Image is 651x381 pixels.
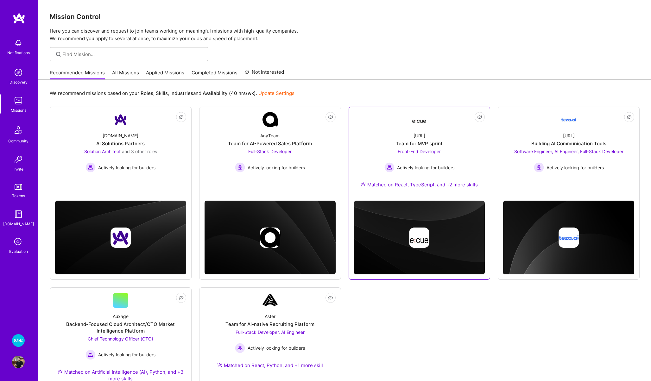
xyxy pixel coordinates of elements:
img: Actively looking for builders [85,350,96,360]
b: Industries [170,90,193,96]
a: Company LogoAnyTeamTeam for AI-Powered Sales PlatformFull-Stack Developer Actively looking for bu... [205,112,336,190]
img: teamwork [12,94,25,107]
img: guide book [12,208,25,221]
a: Company Logo[DOMAIN_NAME]AI Solutions PartnersSolution Architect and 3 other rolesActively lookin... [55,112,186,190]
img: Company logo [409,228,429,248]
input: Find Mission... [62,51,203,58]
div: [URL] [414,132,425,139]
img: Company Logo [412,114,427,125]
div: Invite [14,166,23,172]
i: icon EyeClosed [627,115,632,120]
div: Building AI Communication Tools [531,140,606,147]
img: Ateam Purple Icon [217,362,222,367]
span: Full-Stack Developer [248,149,292,154]
b: Roles [141,90,153,96]
span: Actively looking for builders [248,164,305,171]
div: Tokens [12,192,25,199]
span: Full-Stack Developer, AI Engineer [236,329,305,335]
p: We recommend missions based on your , , and . [50,90,294,97]
div: Community [8,138,28,144]
img: logo [13,13,25,24]
div: Missions [11,107,26,114]
img: Company logo [260,228,280,248]
b: Availability (40 hrs/wk) [203,90,256,96]
a: Company Logo[URL]Team for MVP sprintFront-End Developer Actively looking for buildersActively loo... [354,112,485,196]
a: Wolt - Fintech: Payments Expansion Team [10,334,26,347]
div: [DOMAIN_NAME] [103,132,138,139]
img: Actively looking for builders [384,162,395,172]
img: Company logo [559,228,579,248]
span: Front-End Developer [398,149,441,154]
a: Applied Missions [146,69,184,80]
div: Matched on React, TypeScript, and +2 more skills [361,181,478,188]
img: tokens [15,184,22,190]
a: Recommended Missions [50,69,105,80]
i: icon SelectionTeam [12,236,24,248]
div: [DOMAIN_NAME] [3,221,34,227]
div: Aster [265,313,275,320]
img: Company Logo [113,112,128,127]
div: [URL] [563,132,575,139]
div: AI Solutions Partners [96,140,145,147]
h3: Mission Control [50,13,640,21]
img: Actively looking for builders [235,162,245,172]
i: icon EyeClosed [328,115,333,120]
a: Company Logo[URL]Building AI Communication ToolsSoftware Engineer, AI Engineer, Full-Stack Develo... [503,112,634,190]
img: Wolt - Fintech: Payments Expansion Team [12,334,25,347]
span: and 3 other roles [122,149,157,154]
img: Actively looking for builders [534,162,544,172]
span: Chief Technology Officer (CTO) [88,336,153,341]
i: icon EyeClosed [477,115,482,120]
a: Completed Missions [192,69,237,80]
img: Company Logo [262,112,278,127]
div: Team for AI-Powered Sales Platform [228,140,312,147]
i: icon EyeClosed [179,115,184,120]
img: Company Logo [262,293,278,308]
i: icon SearchGrey [55,51,62,58]
img: cover [55,201,186,275]
span: Actively looking for builders [547,164,604,171]
div: Evaluation [9,248,28,255]
img: cover [503,201,634,275]
span: Solution Architect [84,149,121,154]
div: Team for MVP sprint [396,140,443,147]
p: Here you can discover and request to join teams working on meaningful missions with high-quality ... [50,27,640,42]
img: discovery [12,66,25,79]
div: Auxage [113,313,129,320]
a: Company LogoAsterTeam for AI-native Recruiting PlatformFull-Stack Developer, AI Engineer Actively... [205,293,336,378]
div: Discovery [9,79,28,85]
img: Actively looking for builders [235,343,245,353]
img: Company Logo [561,112,576,127]
a: User Avatar [10,356,26,368]
img: Company logo [111,228,131,248]
span: Actively looking for builders [98,351,155,358]
img: Community [11,122,26,138]
div: Matched on React, Python, and +1 more skill [217,362,323,369]
img: cover [205,201,336,275]
div: AnyTeam [260,132,280,139]
a: All Missions [112,69,139,80]
span: Actively looking for builders [98,164,155,171]
div: Backend-Focused Cloud Architect/CTO Market Intelligence Platform [55,321,186,334]
i: icon EyeClosed [179,295,184,300]
img: Ateam Purple Icon [58,369,63,374]
span: Software Engineer, AI Engineer, Full-Stack Developer [514,149,623,154]
img: Ateam Purple Icon [361,182,366,187]
i: icon EyeClosed [328,295,333,300]
a: Update Settings [258,90,294,96]
a: Not Interested [244,68,284,80]
img: bell [12,37,25,49]
img: Invite [12,153,25,166]
div: Notifications [7,49,30,56]
span: Actively looking for builders [397,164,454,171]
img: Actively looking for builders [85,162,96,172]
span: Actively looking for builders [248,345,305,351]
b: Skills [156,90,168,96]
img: User Avatar [12,356,25,368]
div: Team for AI-native Recruiting Platform [225,321,314,328]
img: cover [354,201,485,275]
